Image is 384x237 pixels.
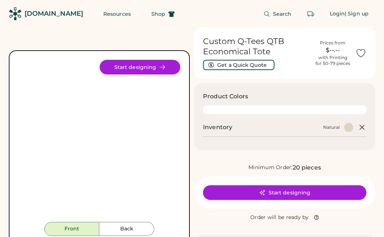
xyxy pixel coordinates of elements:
[314,46,351,55] div: $--.--
[345,10,369,18] div: | Sign up
[303,7,318,21] button: Retrieve an order
[255,7,300,21] button: Search
[203,123,232,132] h2: Inventory
[203,60,274,70] button: Get a Quick Quote
[9,7,22,20] img: Rendered Logo - Screens
[143,7,184,21] button: Shop
[203,92,248,101] h3: Product Colors
[44,222,99,236] button: Front
[25,9,83,18] div: [DOMAIN_NAME]
[248,164,293,171] div: Minimum Order:
[323,124,340,130] div: Natural
[250,214,309,221] div: Order will be ready by
[95,7,140,21] button: Resources
[18,60,180,222] img: QTB - Natural Front Image
[151,11,165,17] span: Shop
[99,222,154,236] button: Back
[320,40,346,46] div: Prices from
[293,163,321,172] div: 20 pieces
[203,185,366,200] button: Start designing
[18,60,180,222] div: QTB Style Image
[100,60,180,74] button: Start designing
[203,36,310,57] h1: Custom Q-Tees QTB Economical Tote
[330,10,345,18] div: Login
[315,55,350,66] div: with Printing for 50-79 pieces
[273,11,292,17] span: Search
